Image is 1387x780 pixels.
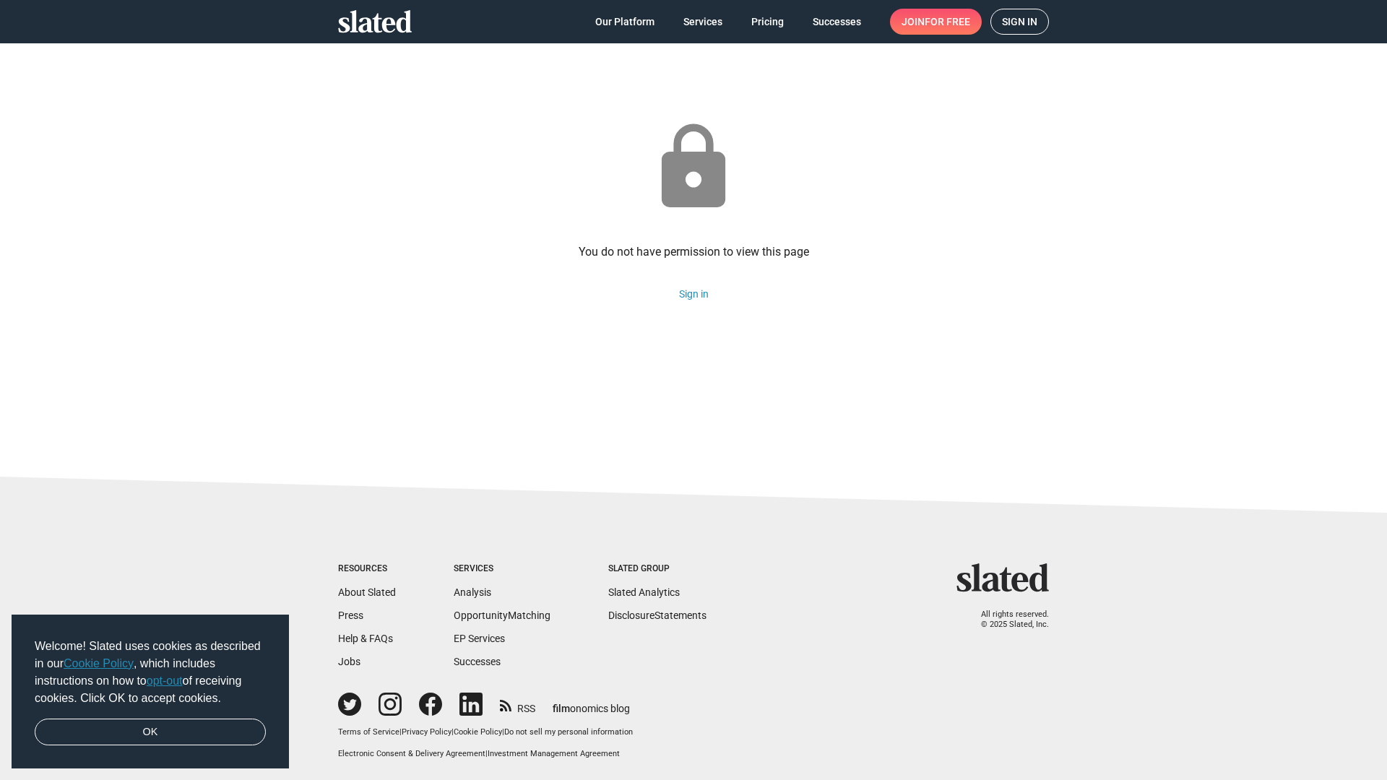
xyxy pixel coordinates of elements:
[553,703,570,714] span: film
[504,727,633,738] button: Do not sell my personal information
[35,719,266,746] a: dismiss cookie message
[35,638,266,707] span: Welcome! Slated uses cookies as described in our , which includes instructions on how to of recei...
[338,586,396,598] a: About Slated
[402,727,451,737] a: Privacy Policy
[584,9,666,35] a: Our Platform
[890,9,982,35] a: Joinfor free
[672,9,734,35] a: Services
[679,288,709,300] a: Sign in
[338,610,363,621] a: Press
[338,656,360,667] a: Jobs
[338,563,396,575] div: Resources
[801,9,873,35] a: Successes
[683,9,722,35] span: Services
[338,727,399,737] a: Terms of Service
[488,749,620,758] a: Investment Management Agreement
[454,586,491,598] a: Analysis
[64,657,134,669] a: Cookie Policy
[454,610,550,621] a: OpportunityMatching
[454,656,501,667] a: Successes
[925,9,970,35] span: for free
[608,610,707,621] a: DisclosureStatements
[454,727,502,737] a: Cookie Policy
[813,9,861,35] span: Successes
[338,633,393,644] a: Help & FAQs
[553,690,630,716] a: filmonomics blog
[902,9,970,35] span: Join
[338,749,485,758] a: Electronic Consent & Delivery Agreement
[451,727,454,737] span: |
[454,633,505,644] a: EP Services
[454,563,550,575] div: Services
[966,610,1049,630] p: All rights reserved. © 2025 Slated, Inc.
[1002,9,1037,34] span: Sign in
[485,749,488,758] span: |
[500,693,535,716] a: RSS
[646,120,741,215] mat-icon: lock
[579,244,809,259] div: You do not have permission to view this page
[502,727,504,737] span: |
[399,727,402,737] span: |
[740,9,795,35] a: Pricing
[595,9,654,35] span: Our Platform
[12,615,289,769] div: cookieconsent
[608,563,707,575] div: Slated Group
[990,9,1049,35] a: Sign in
[751,9,784,35] span: Pricing
[608,586,680,598] a: Slated Analytics
[147,675,183,687] a: opt-out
